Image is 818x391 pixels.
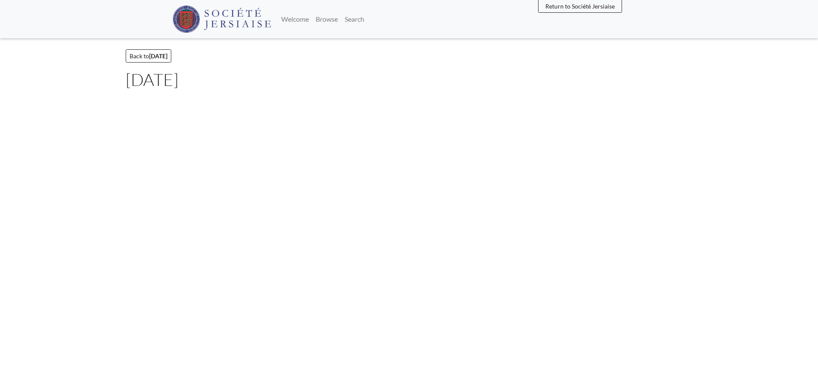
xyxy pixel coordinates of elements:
[126,49,171,63] a: Back to[DATE]
[545,3,615,10] span: Return to Société Jersiaise
[173,3,271,35] a: Société Jersiaise logo
[312,11,341,28] a: Browse
[126,69,692,90] h1: [DATE]
[173,6,271,33] img: Société Jersiaise
[278,11,312,28] a: Welcome
[149,52,167,60] strong: [DATE]
[341,11,368,28] a: Search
